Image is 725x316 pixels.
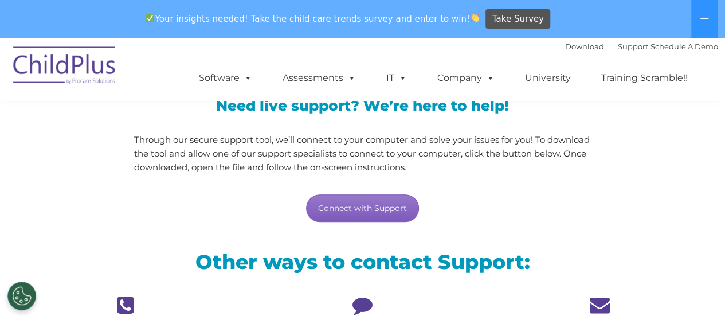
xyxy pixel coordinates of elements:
a: Support [618,42,648,51]
a: Company [426,67,506,89]
h3: Need live support? We’re here to help! [134,99,591,113]
h2: Other ways to contact Support: [16,249,710,275]
a: Download [565,42,604,51]
a: Take Survey [485,9,550,29]
span: Your insights needed! Take the child care trends survey and enter to win! [141,7,484,30]
span: Take Survey [492,9,544,29]
img: ChildPlus by Procare Solutions [7,38,122,96]
a: Schedule A Demo [650,42,718,51]
p: Through our secure support tool, we’ll connect to your computer and solve your issues for you! To... [134,133,591,174]
a: Training Scramble!! [590,67,699,89]
a: Software [187,67,264,89]
img: 👏 [471,14,479,22]
img: ✅ [146,14,154,22]
button: Cookies Settings [7,282,36,310]
a: Connect with Support [306,194,419,222]
a: IT [375,67,418,89]
font: | [565,42,718,51]
a: University [514,67,582,89]
a: Assessments [271,67,367,89]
